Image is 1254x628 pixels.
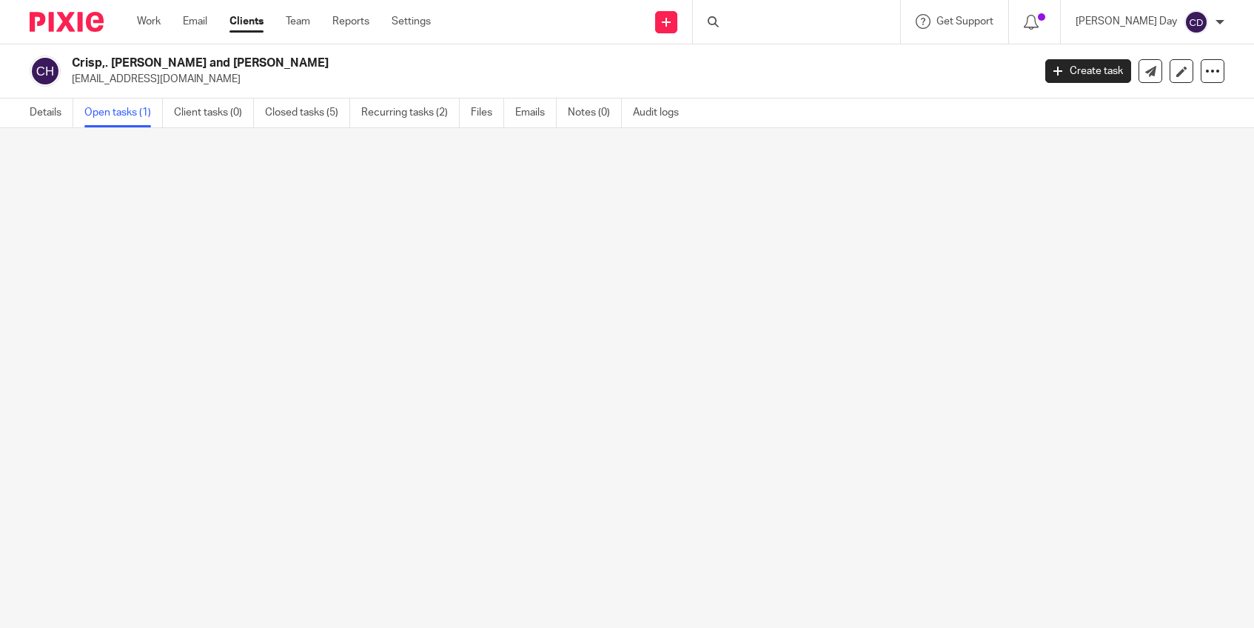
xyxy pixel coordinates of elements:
a: Closed tasks (5) [265,98,350,127]
a: Settings [392,14,431,29]
a: Notes (0) [568,98,622,127]
a: Clients [229,14,264,29]
a: Work [137,14,161,29]
p: [EMAIL_ADDRESS][DOMAIN_NAME] [72,72,1023,87]
a: Create task [1045,59,1131,83]
img: svg%3E [30,56,61,87]
a: Edit client [1170,59,1193,83]
img: Pixie [30,12,104,32]
a: Reports [332,14,369,29]
a: Client tasks (0) [174,98,254,127]
a: Files [471,98,504,127]
a: Email [183,14,207,29]
p: [PERSON_NAME] Day [1076,14,1177,29]
h2: Crisp,. [PERSON_NAME] and [PERSON_NAME] [72,56,833,71]
img: svg%3E [1184,10,1208,34]
span: Get Support [936,16,993,27]
a: Details [30,98,73,127]
a: Team [286,14,310,29]
a: Send new email [1139,59,1162,83]
a: Audit logs [633,98,690,127]
a: Emails [515,98,557,127]
a: Open tasks (1) [84,98,163,127]
a: Recurring tasks (2) [361,98,460,127]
